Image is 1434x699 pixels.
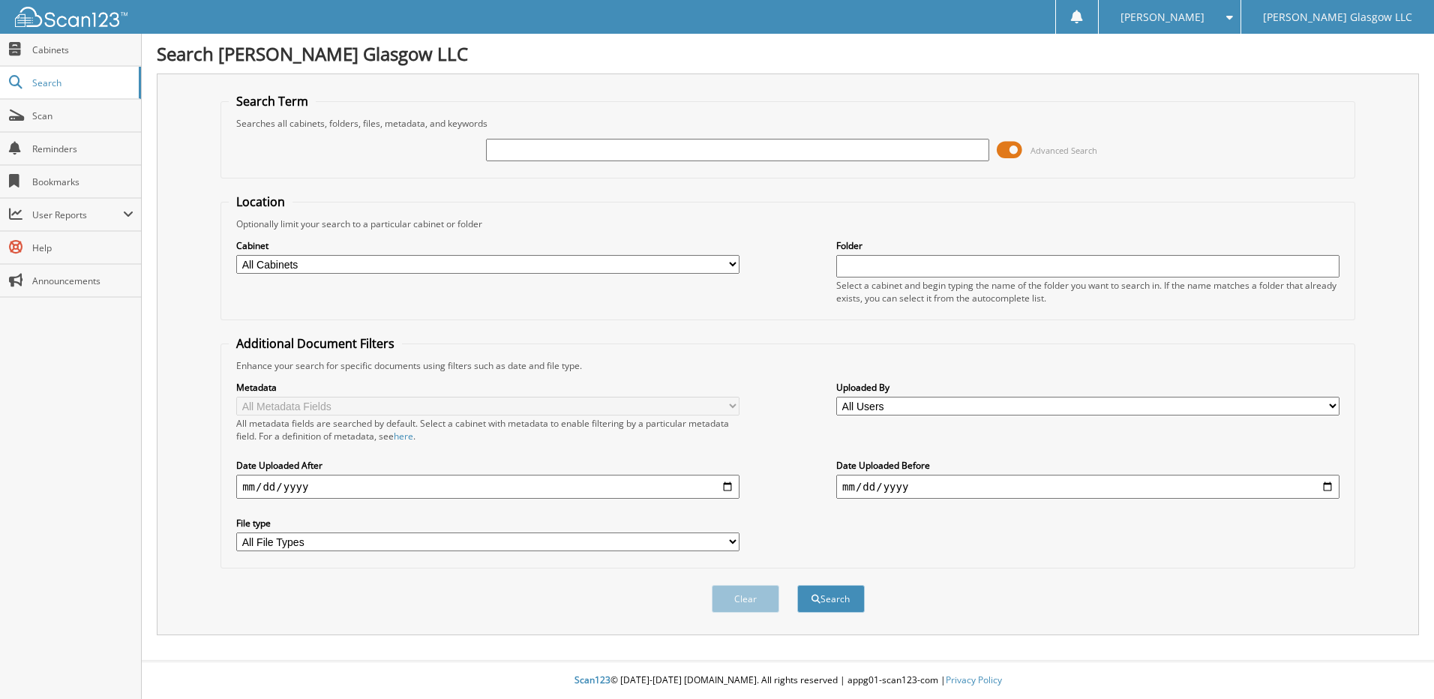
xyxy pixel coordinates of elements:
[394,430,413,442] a: here
[157,41,1419,66] h1: Search [PERSON_NAME] Glasgow LLC
[32,274,133,287] span: Announcements
[236,475,739,499] input: start
[15,7,127,27] img: scan123-logo-white.svg
[32,241,133,254] span: Help
[836,279,1339,304] div: Select a cabinet and begin typing the name of the folder you want to search in. If the name match...
[32,175,133,188] span: Bookmarks
[32,208,123,221] span: User Reports
[797,585,865,613] button: Search
[1359,627,1434,699] iframe: Chat Widget
[236,417,739,442] div: All metadata fields are searched by default. Select a cabinet with metadata to enable filtering b...
[32,109,133,122] span: Scan
[32,142,133,155] span: Reminders
[236,381,739,394] label: Metadata
[836,475,1339,499] input: end
[1263,13,1412,22] span: [PERSON_NAME] Glasgow LLC
[574,673,610,686] span: Scan123
[236,517,739,529] label: File type
[836,459,1339,472] label: Date Uploaded Before
[229,93,316,109] legend: Search Term
[946,673,1002,686] a: Privacy Policy
[1120,13,1204,22] span: [PERSON_NAME]
[1030,145,1097,156] span: Advanced Search
[229,335,402,352] legend: Additional Document Filters
[32,76,131,89] span: Search
[229,117,1347,130] div: Searches all cabinets, folders, files, metadata, and keywords
[32,43,133,56] span: Cabinets
[712,585,779,613] button: Clear
[836,381,1339,394] label: Uploaded By
[836,239,1339,252] label: Folder
[236,239,739,252] label: Cabinet
[229,217,1347,230] div: Optionally limit your search to a particular cabinet or folder
[142,662,1434,699] div: © [DATE]-[DATE] [DOMAIN_NAME]. All rights reserved | appg01-scan123-com |
[229,193,292,210] legend: Location
[236,459,739,472] label: Date Uploaded After
[229,359,1347,372] div: Enhance your search for specific documents using filters such as date and file type.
